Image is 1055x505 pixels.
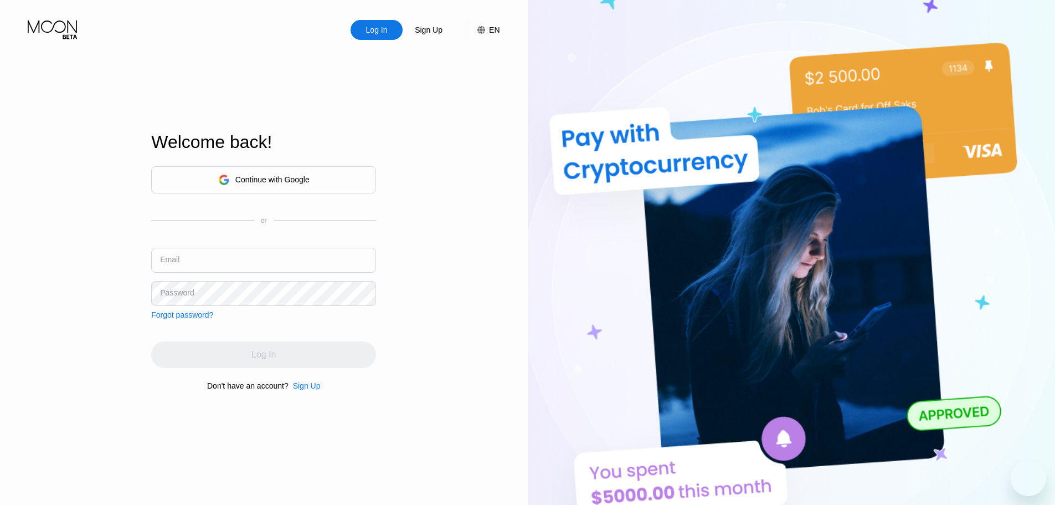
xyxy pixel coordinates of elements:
[466,20,500,40] div: EN
[414,24,444,35] div: Sign Up
[151,166,376,193] div: Continue with Google
[151,310,213,319] div: Forgot password?
[207,381,289,390] div: Don't have an account?
[289,381,321,390] div: Sign Up
[235,175,310,184] div: Continue with Google
[365,24,389,35] div: Log In
[261,217,267,225] div: or
[351,20,403,40] div: Log In
[160,255,179,264] div: Email
[489,25,500,34] div: EN
[1011,461,1046,496] iframe: Button to launch messaging window
[151,132,376,152] div: Welcome back!
[293,381,321,390] div: Sign Up
[160,288,194,297] div: Password
[403,20,455,40] div: Sign Up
